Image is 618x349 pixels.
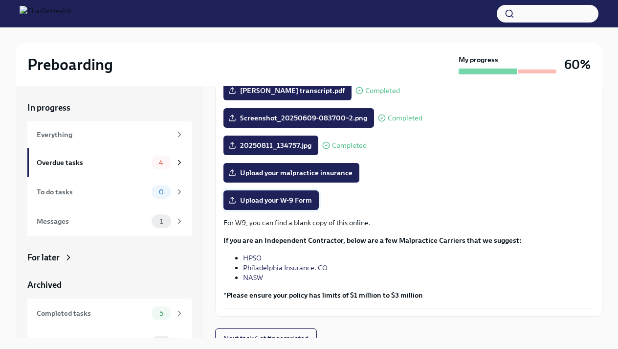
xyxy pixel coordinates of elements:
[27,279,192,291] a: Archived
[27,252,60,263] div: For later
[243,273,263,282] a: NASW
[27,299,192,328] a: Completed tasks5
[154,310,169,317] span: 5
[37,308,148,319] div: Completed tasks
[20,6,71,22] img: CharlieHealth
[27,207,192,236] a: Messages1
[153,159,169,166] span: 4
[37,216,148,227] div: Messages
[27,55,113,74] h2: Preboarding
[230,140,311,150] span: 20250811_134757.jpg
[564,56,591,73] h3: 60%
[153,188,170,196] span: 0
[223,136,318,155] label: 20250811_134757.jpg
[230,113,367,123] span: Screenshot_20250609-083700~2.png
[365,87,400,94] span: Completed
[37,157,148,168] div: Overdue tasks
[154,218,169,225] span: 1
[223,218,594,228] p: For W9, you can find a blank copy of this online.
[223,333,309,343] span: Next task : Get fingerprinted
[27,148,192,177] a: Overdue tasks4
[37,186,148,197] div: To do tasks
[243,254,262,262] a: HPSO
[388,115,422,122] span: Completed
[27,121,192,148] a: Everything
[243,263,328,272] a: Philadelphia Insurance. CO
[37,337,148,348] div: Optional tasks
[27,102,192,114] a: In progress
[223,163,359,183] label: Upload your malpractice insurance
[459,55,498,65] strong: My progress
[27,177,192,207] a: To do tasks0
[223,108,374,128] label: Screenshot_20250609-083700~2.png
[37,129,171,140] div: Everything
[223,81,352,100] label: [PERSON_NAME] transcript.pdf
[226,291,423,300] strong: Please ensure your policy has limits of $1 million to $3 million
[27,252,192,263] a: For later
[230,86,345,95] span: [PERSON_NAME] transcript.pdf
[215,328,317,348] button: Next task:Get fingerprinted
[230,195,312,205] span: Upload your W-9 Form
[223,190,319,210] label: Upload your W-9 Form
[332,142,367,149] span: Completed
[230,168,353,178] span: Upload your malpractice insurance
[223,236,522,245] strong: If you are an Independent Contractor, below are a few Malpractice Carriers that we suggest:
